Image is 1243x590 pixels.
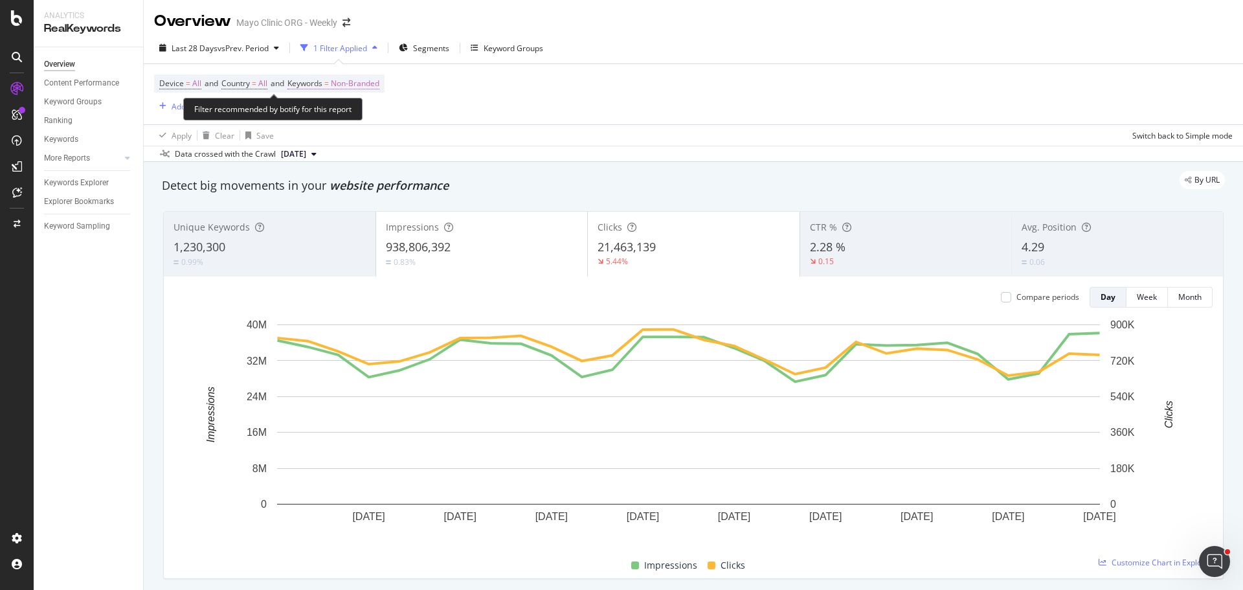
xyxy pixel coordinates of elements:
text: 0 [261,499,267,510]
button: Day [1090,287,1126,308]
img: Equal [386,260,391,264]
button: [DATE] [276,146,322,162]
button: Month [1168,287,1213,308]
span: 2.28 % [810,239,845,255]
text: [DATE] [809,511,842,522]
text: 720K [1110,355,1135,366]
div: Day [1101,291,1115,302]
text: [DATE] [535,511,568,522]
div: Switch back to Simple mode [1132,130,1233,141]
span: Clicks [598,221,622,233]
span: Unique Keywords [174,221,250,233]
div: Overview [154,10,231,32]
span: vs Prev. Period [218,43,269,54]
span: Avg. Position [1022,221,1077,233]
button: Last 28 DaysvsPrev. Period [154,38,284,58]
div: arrow-right-arrow-left [342,18,350,27]
text: 32M [247,355,267,366]
text: 180K [1110,463,1135,474]
text: [DATE] [718,511,750,522]
a: Keyword Groups [44,95,134,109]
img: Equal [174,260,179,264]
div: 0.99% [181,256,203,267]
div: Add Filter [172,101,206,112]
span: Impressions [644,558,697,573]
text: 16M [247,427,267,438]
a: Keyword Sampling [44,220,134,233]
button: Clear [197,125,234,146]
a: Keywords Explorer [44,176,134,190]
div: 0.83% [394,256,416,267]
a: Content Performance [44,76,134,90]
text: 24M [247,391,267,402]
img: Equal [1022,260,1027,264]
span: = [186,78,190,89]
div: Keyword Sampling [44,220,110,233]
div: Explorer Bookmarks [44,195,114,209]
span: 1,230,300 [174,239,225,255]
div: Content Performance [44,76,119,90]
a: Overview [44,58,134,71]
div: 0.06 [1029,256,1045,267]
div: RealKeywords [44,21,133,36]
div: Month [1178,291,1202,302]
a: More Reports [44,152,121,165]
span: Keywords [287,78,322,89]
text: 360K [1110,427,1135,438]
div: Data crossed with the Crawl [175,148,276,160]
svg: A chart. [174,318,1203,543]
div: Keyword Groups [484,43,543,54]
text: 540K [1110,391,1135,402]
span: Country [221,78,250,89]
div: Mayo Clinic ORG - Weekly [236,16,337,29]
span: = [252,78,256,89]
span: Clicks [721,558,745,573]
span: All [258,74,267,93]
span: Impressions [386,221,439,233]
div: Keywords Explorer [44,176,109,190]
span: Last 28 Days [172,43,218,54]
span: 2025 Sep. 17th [281,148,306,160]
text: Clicks [1163,401,1174,429]
button: Segments [394,38,454,58]
span: 4.29 [1022,239,1044,255]
text: [DATE] [352,511,385,522]
button: Switch back to Simple mode [1127,125,1233,146]
iframe: Intercom live chat [1199,546,1230,577]
button: Apply [154,125,192,146]
span: Segments [413,43,449,54]
div: Save [256,130,274,141]
a: Keywords [44,133,134,146]
text: [DATE] [901,511,933,522]
div: Keyword Groups [44,95,102,109]
a: Explorer Bookmarks [44,195,134,209]
a: Customize Chart in Explorer [1099,557,1213,568]
span: and [271,78,284,89]
div: 0.15 [818,256,834,267]
div: 1 Filter Applied [313,43,367,54]
a: Ranking [44,114,134,128]
text: [DATE] [627,511,659,522]
span: Non-Branded [331,74,379,93]
span: Device [159,78,184,89]
button: Week [1126,287,1168,308]
div: Compare periods [1016,291,1079,302]
span: 21,463,139 [598,239,656,255]
div: More Reports [44,152,90,165]
text: 900K [1110,319,1135,330]
div: Ranking [44,114,73,128]
button: Keyword Groups [465,38,548,58]
text: [DATE] [1083,511,1115,522]
div: Analytics [44,10,133,21]
span: Customize Chart in Explorer [1112,557,1213,568]
text: 0 [1110,499,1116,510]
span: 938,806,392 [386,239,451,255]
text: [DATE] [992,511,1024,522]
div: Apply [172,130,192,141]
span: = [324,78,329,89]
div: Overview [44,58,75,71]
text: [DATE] [444,511,476,522]
span: and [205,78,218,89]
span: CTR % [810,221,837,233]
